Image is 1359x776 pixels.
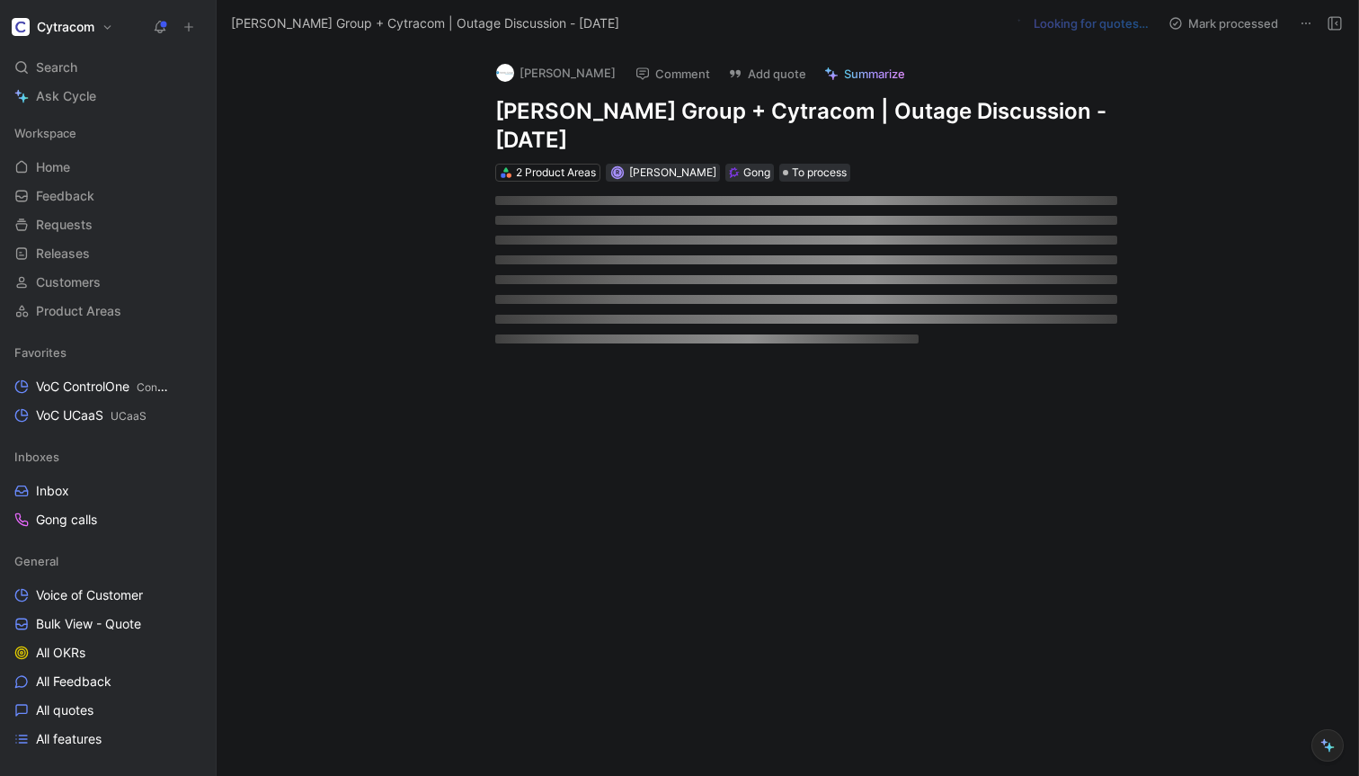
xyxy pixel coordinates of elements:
a: Releases [7,240,209,267]
a: All quotes [7,697,209,724]
img: logo [496,64,514,82]
h1: [PERSON_NAME] Group + Cytracom | Outage Discussion - [DATE] [495,97,1117,155]
span: All quotes [36,701,93,719]
span: Gong calls [36,511,97,529]
div: To process [779,164,850,182]
a: Product Areas [7,298,209,325]
div: R [612,168,622,178]
button: logo[PERSON_NAME] [488,59,624,86]
a: All OKRs [7,639,209,666]
a: All Feedback [7,668,209,695]
span: Ask Cycle [36,85,96,107]
span: All features [36,730,102,748]
button: Comment [627,61,718,86]
a: VoC UCaaSUCaaS [7,402,209,429]
div: GeneralVoice of CustomerBulk View - QuoteAll OKRsAll FeedbackAll quotesAll features [7,548,209,753]
img: Cytracom [12,18,30,36]
span: All OKRs [36,644,85,662]
a: Ask Cycle [7,83,209,110]
div: Favorites [7,339,209,366]
span: Voice of Customer [36,586,143,604]
div: 2 Product Areas [516,164,596,182]
a: VoC ControlOneControlOne [7,373,209,400]
a: Bulk View - Quote [7,611,209,638]
span: Bulk View - Quote [36,615,141,633]
div: Workspace [7,120,209,147]
span: Feedback [36,187,94,205]
button: Mark processed [1160,11,1286,36]
span: VoC ControlOne [36,378,168,397]
button: Looking for quotes… [1008,11,1157,36]
a: Inbox [7,477,209,504]
a: Voice of Customer [7,582,209,609]
a: Feedback [7,183,209,210]
div: Inboxes [7,443,209,470]
div: Gong [743,164,770,182]
a: Customers [7,269,209,296]
a: Gong calls [7,506,209,533]
span: Workspace [14,124,76,142]
span: Favorites [14,343,67,361]
span: [PERSON_NAME] [629,165,716,179]
span: Releases [36,245,90,263]
a: All features [7,726,209,753]
span: ControlOne [137,380,194,394]
a: Requests [7,211,209,238]
span: All Feedback [36,673,111,691]
span: Inbox [36,482,69,500]
span: VoC UCaaS [36,406,147,425]
span: To process [792,164,847,182]
div: Search [7,54,209,81]
button: Add quote [720,61,814,86]
button: Summarize [816,61,913,86]
span: Product Areas [36,302,121,320]
span: General [14,552,58,570]
a: Home [7,154,209,181]
span: Search [36,57,77,78]
div: InboxesInboxGong calls [7,443,209,533]
span: Home [36,158,70,176]
span: Customers [36,273,101,291]
h1: Cytracom [37,19,94,35]
div: General [7,548,209,575]
span: [PERSON_NAME] Group + Cytracom | Outage Discussion - [DATE] [231,13,619,34]
button: CytracomCytracom [7,14,118,40]
span: Inboxes [14,448,59,466]
span: Summarize [844,66,905,82]
span: UCaaS [111,409,147,423]
span: Requests [36,216,93,234]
